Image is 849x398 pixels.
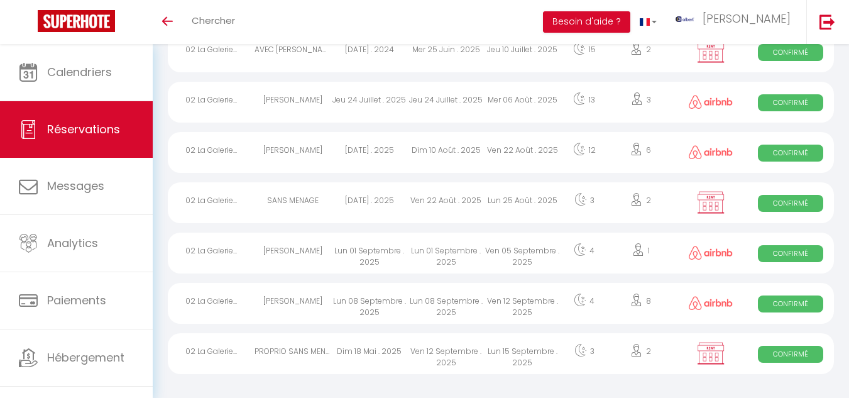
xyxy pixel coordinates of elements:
[47,350,124,365] span: Hébergement
[47,178,104,194] span: Messages
[543,11,630,33] button: Besoin d'aide ?
[47,64,112,80] span: Calendriers
[38,10,115,32] img: Super Booking
[10,5,48,43] button: Ouvrir le widget de chat LiveChat
[47,292,106,308] span: Paiements
[47,121,120,137] span: Réservations
[819,14,835,30] img: logout
[703,11,791,26] span: [PERSON_NAME]
[192,14,235,27] span: Chercher
[676,16,694,22] img: ...
[47,235,98,251] span: Analytics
